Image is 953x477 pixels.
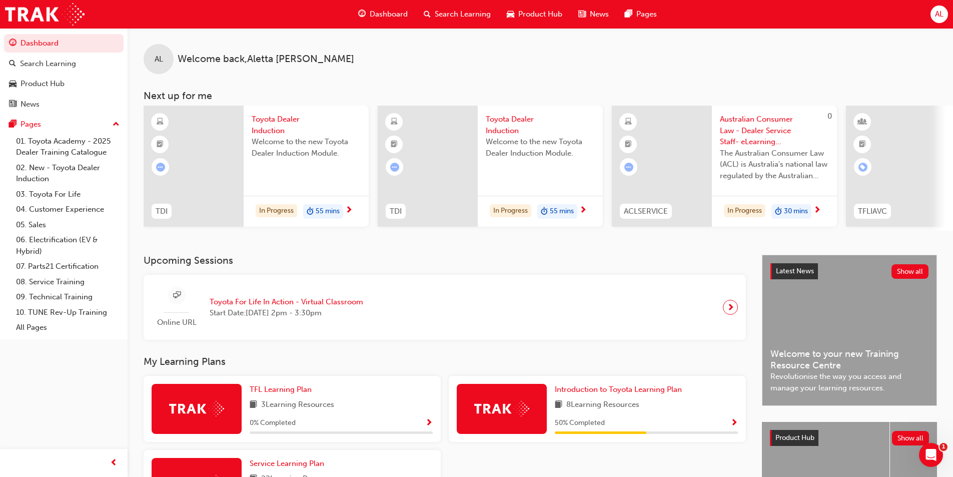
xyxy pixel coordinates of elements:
img: Trak [474,401,529,416]
a: car-iconProduct Hub [499,4,570,25]
span: sessionType_ONLINE_URL-icon [173,289,181,302]
a: 06. Electrification (EV & Hybrid) [12,232,124,259]
div: Pages [21,119,41,130]
a: Service Learning Plan [250,458,328,469]
span: ACLSERVICE [624,206,668,217]
span: book-icon [250,399,257,411]
span: Show Progress [425,419,433,428]
span: Welcome back , Aletta [PERSON_NAME] [178,54,354,65]
a: 09. Technical Training [12,289,124,305]
img: Trak [5,3,85,26]
span: booktick-icon [625,138,632,151]
span: learningResourceType_ELEARNING-icon [625,116,632,129]
span: prev-icon [110,457,118,469]
span: learningResourceType_ELEARNING-icon [157,116,164,129]
span: Online URL [152,317,202,328]
span: duration-icon [541,205,548,218]
span: TFLIAVC [858,206,887,217]
a: pages-iconPages [617,4,665,25]
span: AL [935,9,943,20]
span: booktick-icon [859,138,866,151]
button: Pages [4,115,124,134]
a: Search Learning [4,55,124,73]
button: Show all [891,264,929,279]
a: Product Hub [4,75,124,93]
span: learningResourceType_INSTRUCTOR_LED-icon [859,116,866,129]
span: Welcome to the new Toyota Dealer Induction Module. [486,136,595,159]
span: duration-icon [307,205,314,218]
span: next-icon [813,206,821,215]
div: Search Learning [20,58,76,70]
a: 10. TUNE Rev-Up Training [12,305,124,320]
span: 55 mins [550,206,574,217]
span: car-icon [507,8,514,21]
span: Introduction to Toyota Learning Plan [555,385,682,394]
span: learningRecordVerb_ENROLL-icon [858,163,867,172]
span: Latest News [776,267,814,275]
a: Latest NewsShow all [770,263,928,279]
a: search-iconSearch Learning [416,4,499,25]
a: news-iconNews [570,4,617,25]
span: 30 mins [784,206,808,217]
a: 02. New - Toyota Dealer Induction [12,160,124,187]
a: TDIToyota Dealer InductionWelcome to the new Toyota Dealer Induction Module.In Progressduration-i... [378,106,603,227]
h3: Upcoming Sessions [144,255,746,266]
button: Show all [892,431,929,445]
button: AL [930,6,948,23]
span: next-icon [579,206,587,215]
span: news-icon [578,8,586,21]
span: book-icon [555,399,562,411]
button: DashboardSearch LearningProduct HubNews [4,32,124,115]
a: Online URLToyota For Life In Action - Virtual ClassroomStart Date:[DATE] 2pm - 3:30pm [152,283,738,332]
span: Australian Consumer Law - Dealer Service Staff- eLearning Module [720,114,829,148]
span: Product Hub [775,433,814,442]
div: In Progress [256,204,297,218]
span: 55 mins [316,206,340,217]
span: booktick-icon [391,138,398,151]
span: Toyota Dealer Induction [486,114,595,136]
a: 01. Toyota Academy - 2025 Dealer Training Catalogue [12,134,124,160]
a: 03. Toyota For Life [12,187,124,202]
span: pages-icon [9,120,17,129]
span: Dashboard [370,9,408,20]
span: news-icon [9,100,17,109]
span: Pages [636,9,657,20]
span: car-icon [9,80,17,89]
a: 05. Sales [12,217,124,233]
a: TDIToyota Dealer InductionWelcome to the new Toyota Dealer Induction Module.In Progressduration-i... [144,106,369,227]
div: Product Hub [21,78,65,90]
span: guage-icon [358,8,366,21]
a: Dashboard [4,34,124,53]
span: TDI [156,206,168,217]
span: pages-icon [625,8,632,21]
span: 8 Learning Resources [566,399,639,411]
div: News [21,99,40,110]
a: All Pages [12,320,124,335]
span: AL [155,54,163,65]
span: Toyota Dealer Induction [252,114,361,136]
a: guage-iconDashboard [350,4,416,25]
span: up-icon [113,118,120,131]
span: Start Date: [DATE] 2pm - 3:30pm [210,307,363,319]
span: learningRecordVerb_ATTEMPT-icon [390,163,399,172]
h3: Next up for me [128,90,953,102]
a: 08. Service Training [12,274,124,290]
span: 0 % Completed [250,417,296,429]
span: Product Hub [518,9,562,20]
span: Search Learning [435,9,491,20]
span: The Australian Consumer Law (ACL) is Australia's national law regulated by the Australian Competi... [720,148,829,182]
div: In Progress [490,204,531,218]
span: 3 Learning Resources [261,399,334,411]
h3: My Learning Plans [144,356,746,367]
a: TFL Learning Plan [250,384,316,395]
div: In Progress [724,204,765,218]
span: booktick-icon [157,138,164,151]
a: News [4,95,124,114]
span: learningRecordVerb_ATTEMPT-icon [156,163,165,172]
a: 07. Parts21 Certification [12,259,124,274]
a: Introduction to Toyota Learning Plan [555,384,686,395]
button: Show Progress [730,417,738,429]
a: 04. Customer Experience [12,202,124,217]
